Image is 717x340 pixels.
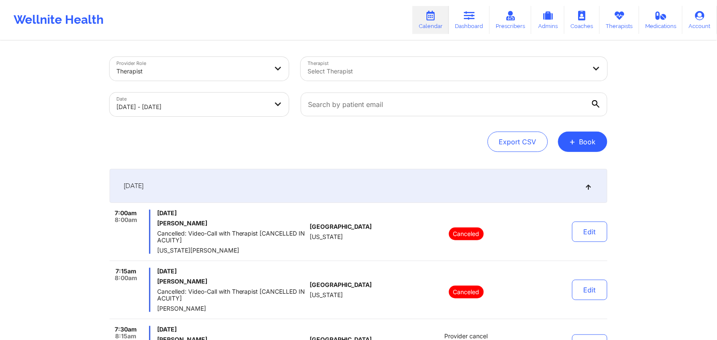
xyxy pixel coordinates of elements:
button: Edit [572,280,607,300]
span: Cancelled: Video-Call with Therapist [CANCELLED IN ACUITY] [157,230,306,244]
div: [DATE] - [DATE] [116,98,268,116]
span: [US_STATE][PERSON_NAME] [157,247,306,254]
p: Canceled [449,286,484,298]
p: Canceled [449,228,484,240]
a: Dashboard [449,6,490,34]
button: Edit [572,222,607,242]
a: Prescribers [490,6,532,34]
span: 8:00am [115,216,137,223]
a: Therapists [600,6,639,34]
span: [DATE] [157,268,306,275]
button: Export CSV [488,132,548,152]
span: [DATE] [157,326,306,333]
span: [DATE] [157,210,306,216]
span: 8:15am [115,333,136,340]
input: Search by patient email [301,93,607,116]
span: + [570,139,576,144]
span: [GEOGRAPHIC_DATA] [310,281,372,288]
span: [PERSON_NAME] [157,305,306,312]
h6: [PERSON_NAME] [157,220,306,227]
span: Provider cancel [445,333,488,340]
span: 7:00am [115,210,137,216]
span: [GEOGRAPHIC_DATA] [310,223,372,230]
span: Cancelled: Video-Call with Therapist [CANCELLED IN ACUITY] [157,288,306,302]
span: 7:15am [116,268,136,275]
span: 8:00am [115,275,137,281]
span: [US_STATE] [310,233,343,240]
div: Therapist [116,62,268,81]
h6: [PERSON_NAME] [157,278,306,285]
a: Coaches [565,6,600,34]
a: Account [683,6,717,34]
a: Calendar [412,6,449,34]
span: [DATE] [124,182,144,190]
button: +Book [558,132,607,152]
a: Admins [531,6,565,34]
span: [US_STATE] [310,292,343,298]
span: 7:30am [115,326,137,333]
a: Medications [639,6,683,34]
